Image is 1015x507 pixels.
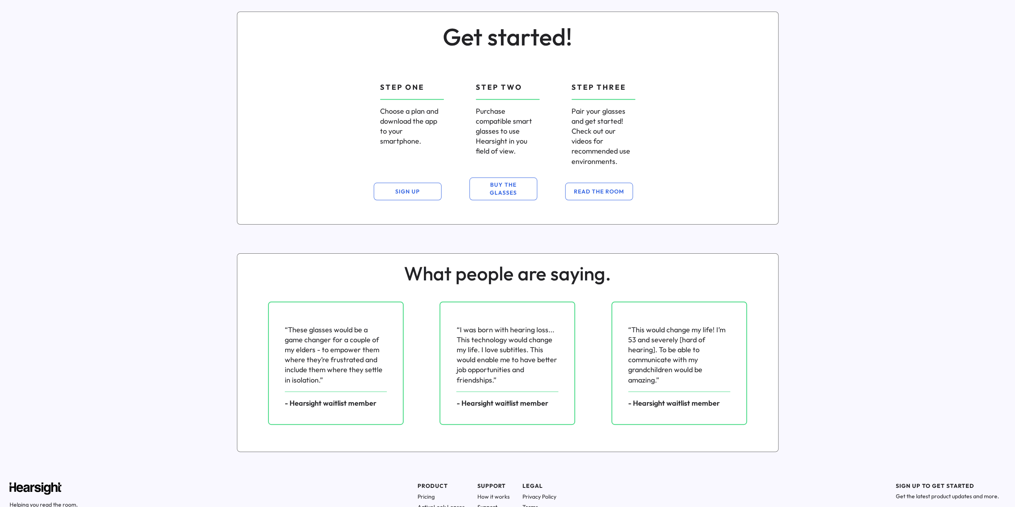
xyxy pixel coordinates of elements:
[418,482,465,490] div: PRODUCT
[522,482,556,490] div: LEGAL
[380,106,444,146] div: Choose a plan and download the app to your smartphone.
[565,183,633,200] button: READ THE ROOM
[477,493,510,500] h1: How it works
[418,493,465,500] h1: Pricing
[374,183,441,200] button: SIGN UP
[380,82,424,92] div: STEP ONE
[285,398,376,408] div: - Hearsight waitlist member
[628,398,720,408] div: - Hearsight waitlist member
[285,325,387,385] div: “These glasses would be a game changer for a couple of my elders - to empower them where they’re ...
[572,82,626,92] div: STEP THREE
[628,325,730,385] div: “This would change my life! I’m 53 and severely [hard of hearing]. To be able to communicate with...
[10,482,61,495] img: Hearsight logo
[404,260,611,287] div: What people are saying.
[476,82,522,92] div: STEP TWO
[469,178,537,200] button: BUY THE GLASSES
[572,106,635,166] div: Pair your glasses and get started! Check out our videos for recommended use environments.
[443,20,572,53] div: Get started!
[896,493,999,500] h1: Get the latest product updates and more.
[477,482,510,490] div: SUPPORT
[476,106,540,156] div: Purchase compatible smart glasses to use Hearsight in you field of view.
[456,325,558,385] div: “I was born with hearing loss... This technology would change my life. I love subtitles. This wou...
[896,482,999,489] h1: SIGN UP TO GET STARTED
[456,398,548,408] div: - Hearsight waitlist member
[522,493,556,500] h1: Privacy Policy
